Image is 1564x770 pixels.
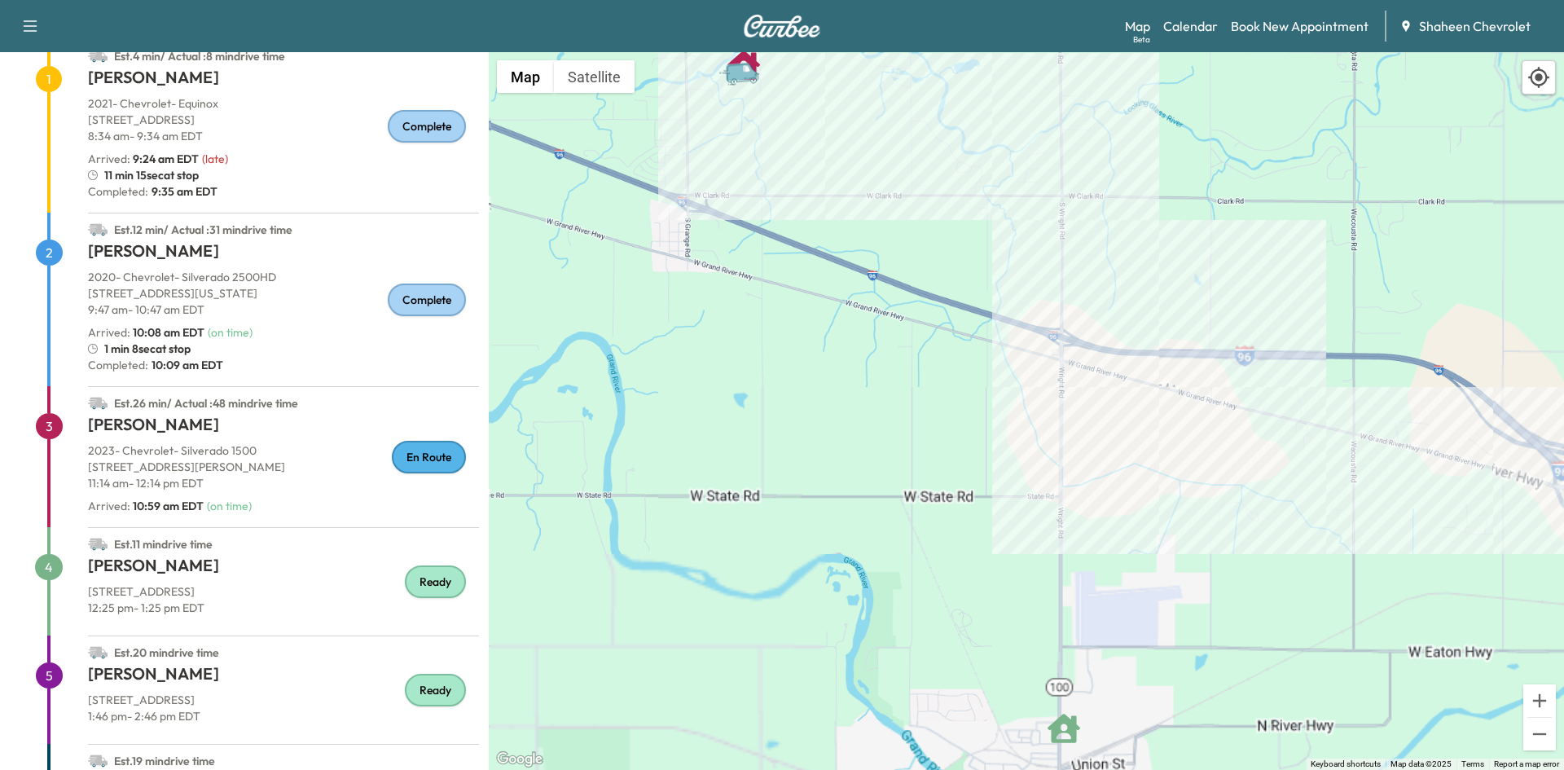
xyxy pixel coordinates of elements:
[1390,759,1452,768] span: Map data ©2025
[388,110,466,143] div: Complete
[114,537,213,552] span: Est. 11 min drive time
[718,45,775,73] gmp-advanced-marker: Van
[207,499,252,513] span: ( on time )
[88,459,479,475] p: [STREET_ADDRESS][PERSON_NAME]
[104,167,199,183] span: 11 min 15sec at stop
[208,325,253,340] span: ( on time )
[88,285,479,301] p: [STREET_ADDRESS][US_STATE]
[88,600,479,616] p: 12:25 pm - 1:25 pm EDT
[88,442,479,459] p: 2023 - Chevrolet - Silverado 1500
[88,583,479,600] p: [STREET_ADDRESS]
[104,341,191,357] span: 1 min 8sec at stop
[1133,33,1150,46] div: Beta
[497,60,554,93] button: Show street map
[114,754,215,768] span: Est. 19 min drive time
[88,112,479,128] p: [STREET_ADDRESS]
[1048,704,1080,737] gmp-advanced-marker: GENA MYLES
[1231,16,1368,36] a: Book New Appointment
[114,396,298,411] span: Est. 26 min / Actual : 48 min drive time
[88,413,479,442] h1: [PERSON_NAME]
[36,66,62,92] span: 1
[1125,16,1150,36] a: MapBeta
[405,565,466,598] div: Ready
[88,498,204,514] p: Arrived :
[133,325,204,340] span: 10:08 am EDT
[88,183,479,200] p: Completed:
[392,441,466,473] div: En Route
[88,357,479,373] p: Completed:
[133,152,199,166] span: 9:24 am EDT
[36,662,63,689] span: 5
[1522,60,1556,95] div: Recenter map
[1311,759,1381,770] button: Keyboard shortcuts
[88,324,204,341] p: Arrived :
[35,554,63,580] span: 4
[88,708,479,724] p: 1:46 pm - 2:46 pm EDT
[114,222,292,237] span: Est. 12 min / Actual : 31 min drive time
[148,357,223,373] span: 10:09 am EDT
[88,128,479,144] p: 8:34 am - 9:34 am EDT
[1523,718,1556,750] button: Zoom out
[88,301,479,318] p: 9:47 am - 10:47 am EDT
[1494,759,1559,768] a: Report a map error
[148,183,217,200] span: 9:35 am EDT
[36,240,63,266] span: 2
[88,95,479,112] p: 2021 - Chevrolet - Equinox
[36,413,63,439] span: 3
[202,152,228,166] span: ( late )
[554,60,635,93] button: Show satellite imagery
[88,151,199,167] p: Arrived :
[1419,16,1531,36] span: Shaheen Chevrolet
[1523,684,1556,717] button: Zoom in
[388,284,466,316] div: Complete
[88,66,479,95] h1: [PERSON_NAME]
[88,692,479,708] p: [STREET_ADDRESS]
[493,749,547,770] a: Open this area in Google Maps (opens a new window)
[1163,16,1218,36] a: Calendar
[114,49,285,64] span: Est. 4 min / Actual : 8 min drive time
[88,475,479,491] p: 11:14 am - 12:14 pm EDT
[88,554,479,583] h1: [PERSON_NAME]
[114,645,219,660] span: Est. 20 min drive time
[88,662,479,692] h1: [PERSON_NAME]
[405,674,466,706] div: Ready
[1461,759,1484,768] a: Terms (opens in new tab)
[743,15,821,37] img: Curbee Logo
[493,749,547,770] img: Google
[88,269,479,285] p: 2020 - Chevrolet - Silverado 2500HD
[88,240,479,269] h1: [PERSON_NAME]
[133,499,204,513] span: 10:59 am EDT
